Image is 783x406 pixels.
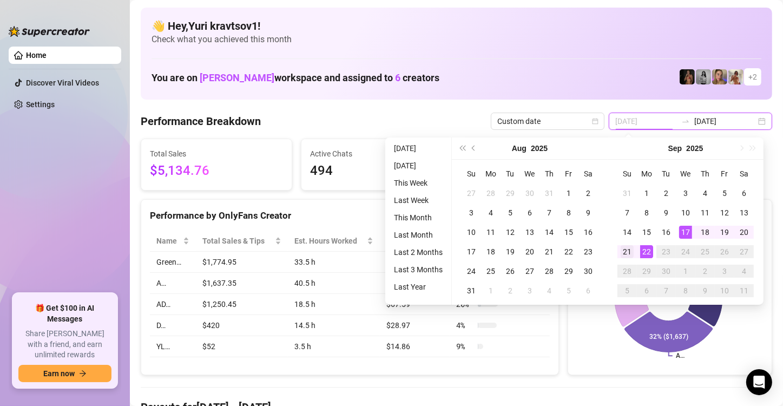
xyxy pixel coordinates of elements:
div: 1 [484,284,497,297]
span: Check what you achieved this month [152,34,761,45]
td: 2025-09-02 [656,184,676,203]
div: 8 [640,206,653,219]
div: 11 [484,226,497,239]
img: logo-BBDzfeDw.svg [9,26,90,37]
div: 19 [504,245,517,258]
td: 2025-08-21 [539,242,559,261]
div: 3 [523,284,536,297]
td: 2025-09-09 [656,203,676,222]
td: 2025-07-29 [501,184,520,203]
td: 2025-10-04 [734,261,754,281]
td: 2025-08-15 [559,222,578,242]
th: Tu [656,164,676,184]
span: calendar [592,118,598,125]
td: 2025-08-25 [481,261,501,281]
td: $52 [196,336,287,357]
button: Previous month (PageUp) [468,137,480,159]
div: 29 [640,265,653,278]
div: 3 [679,187,692,200]
td: 2025-10-10 [715,281,734,300]
td: 2025-10-08 [676,281,695,300]
td: 2025-09-11 [695,203,715,222]
td: 2025-08-29 [559,261,578,281]
span: Total Sales & Tips [202,235,272,247]
td: 2025-09-19 [715,222,734,242]
th: Th [695,164,715,184]
th: Sa [578,164,598,184]
div: 9 [582,206,595,219]
td: 2025-08-31 [462,281,481,300]
div: 10 [718,284,731,297]
td: 2025-09-03 [676,184,695,203]
td: 2025-10-09 [695,281,715,300]
td: 2025-08-07 [539,203,559,222]
div: 5 [621,284,634,297]
td: $52.98 [380,252,450,273]
a: Home [26,51,47,60]
div: 18 [484,245,497,258]
div: 24 [679,245,692,258]
span: Name [156,235,181,247]
div: 24 [465,265,478,278]
th: Total Sales & Tips [196,231,287,252]
div: 5 [718,187,731,200]
div: 21 [621,245,634,258]
th: Mo [637,164,656,184]
span: arrow-right [79,370,87,377]
button: Choose a year [531,137,548,159]
td: 2025-09-29 [637,261,656,281]
div: 26 [504,265,517,278]
div: 30 [582,265,595,278]
td: 2025-08-14 [539,222,559,242]
td: 2025-09-08 [637,203,656,222]
td: 2025-09-04 [539,281,559,300]
h4: 👋 Hey, Yuri kravtsov1 ! [152,18,761,34]
li: Last Week [390,194,447,207]
td: $1,250.45 [196,294,287,315]
span: $5,134.76 [150,161,283,181]
td: 2025-10-02 [695,261,715,281]
div: 7 [621,206,634,219]
li: Last 3 Months [390,263,447,276]
div: Performance by OnlyFans Creator [150,208,550,223]
td: 2025-09-12 [715,203,734,222]
th: Tu [501,164,520,184]
div: 23 [660,245,673,258]
td: 2025-09-10 [676,203,695,222]
div: 27 [738,245,751,258]
td: 2025-08-13 [520,222,539,242]
td: 18.5 h [288,294,380,315]
div: 2 [699,265,712,278]
div: 20 [738,226,751,239]
span: to [681,117,690,126]
td: 2025-09-05 [559,281,578,300]
td: 2025-10-07 [656,281,676,300]
div: 31 [465,284,478,297]
div: 13 [738,206,751,219]
td: $1,774.95 [196,252,287,273]
div: 11 [738,284,751,297]
td: 2025-09-14 [617,222,637,242]
button: Choose a month [512,137,527,159]
li: Last Year [390,280,447,293]
li: [DATE] [390,159,447,172]
div: 28 [484,187,497,200]
td: 2025-09-20 [734,222,754,242]
div: 14 [543,226,556,239]
div: 31 [621,187,634,200]
td: 2025-09-07 [617,203,637,222]
td: 2025-09-06 [734,184,754,203]
td: 2025-09-25 [695,242,715,261]
div: Open Intercom Messenger [746,369,772,395]
th: Su [462,164,481,184]
a: Discover Viral Videos [26,78,99,87]
span: + 2 [748,71,757,83]
li: This Week [390,176,447,189]
img: D [680,69,695,84]
div: 22 [562,245,575,258]
span: swap-right [681,117,690,126]
td: D… [150,315,196,336]
td: 2025-08-02 [578,184,598,203]
div: 25 [484,265,497,278]
div: 26 [718,245,731,258]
